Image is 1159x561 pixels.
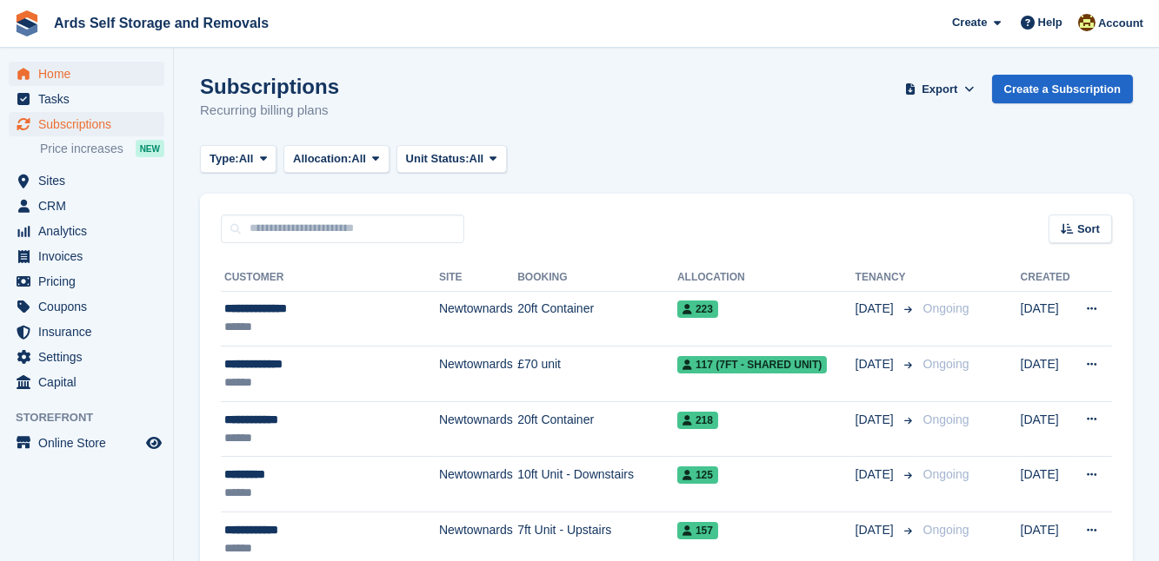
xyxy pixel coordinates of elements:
[9,294,164,319] a: menu
[922,81,957,98] span: Export
[439,457,517,512] td: Newtownards
[856,521,897,539] span: [DATE]
[856,300,897,318] span: [DATE]
[38,431,143,455] span: Online Store
[38,244,143,268] span: Invoices
[677,522,718,539] span: 157
[517,457,677,512] td: 10ft Unit - Downstairs
[38,87,143,111] span: Tasks
[856,411,897,429] span: [DATE]
[40,139,164,158] a: Price increases NEW
[9,370,164,394] a: menu
[396,145,507,174] button: Unit Status: All
[1078,14,1096,31] img: Mark McFerran
[677,264,856,292] th: Allocation
[9,219,164,243] a: menu
[439,346,517,402] td: Newtownards
[40,141,123,157] span: Price increases
[677,300,718,318] span: 223
[406,150,470,168] span: Unit Status:
[517,264,677,292] th: Booking
[923,357,969,371] span: Ongoing
[1021,291,1074,346] td: [DATE]
[1021,264,1074,292] th: Created
[9,194,164,218] a: menu
[1038,14,1062,31] span: Help
[902,75,978,103] button: Export
[517,346,677,402] td: £70 unit
[38,62,143,86] span: Home
[856,355,897,373] span: [DATE]
[677,466,718,484] span: 125
[239,150,254,168] span: All
[952,14,987,31] span: Create
[136,140,164,157] div: NEW
[351,150,366,168] span: All
[9,431,164,455] a: menu
[9,269,164,294] a: menu
[517,291,677,346] td: 20ft Container
[923,412,969,426] span: Ongoing
[9,87,164,111] a: menu
[38,219,143,243] span: Analytics
[439,291,517,346] td: Newtownards
[1077,221,1100,238] span: Sort
[38,294,143,319] span: Coupons
[143,432,164,453] a: Preview store
[210,150,239,168] span: Type:
[9,244,164,268] a: menu
[923,301,969,315] span: Ongoing
[923,523,969,537] span: Ongoing
[38,168,143,193] span: Sites
[992,75,1133,103] a: Create a Subscription
[923,467,969,481] span: Ongoing
[14,10,40,36] img: stora-icon-8386f47178a22dfd0bd8f6a31ec36ba5ce8667c1dd55bd0f319d3a0aa187defe.svg
[200,101,339,121] p: Recurring billing plans
[470,150,484,168] span: All
[9,168,164,193] a: menu
[38,112,143,136] span: Subscriptions
[200,145,276,174] button: Type: All
[856,264,916,292] th: Tenancy
[439,264,517,292] th: Site
[221,264,439,292] th: Customer
[1098,15,1143,32] span: Account
[856,465,897,484] span: [DATE]
[517,401,677,457] td: 20ft Container
[1021,346,1074,402] td: [DATE]
[38,269,143,294] span: Pricing
[9,62,164,86] a: menu
[16,409,173,426] span: Storefront
[38,320,143,344] span: Insurance
[200,75,339,98] h1: Subscriptions
[38,345,143,369] span: Settings
[1021,401,1074,457] td: [DATE]
[1021,457,1074,512] td: [DATE]
[9,320,164,344] a: menu
[38,194,143,218] span: CRM
[47,9,276,37] a: Ards Self Storage and Removals
[38,370,143,394] span: Capital
[9,112,164,136] a: menu
[439,401,517,457] td: Newtownards
[293,150,351,168] span: Allocation:
[677,356,827,373] span: 117 (7ft - shared unit)
[9,345,164,369] a: menu
[677,412,718,429] span: 218
[283,145,390,174] button: Allocation: All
